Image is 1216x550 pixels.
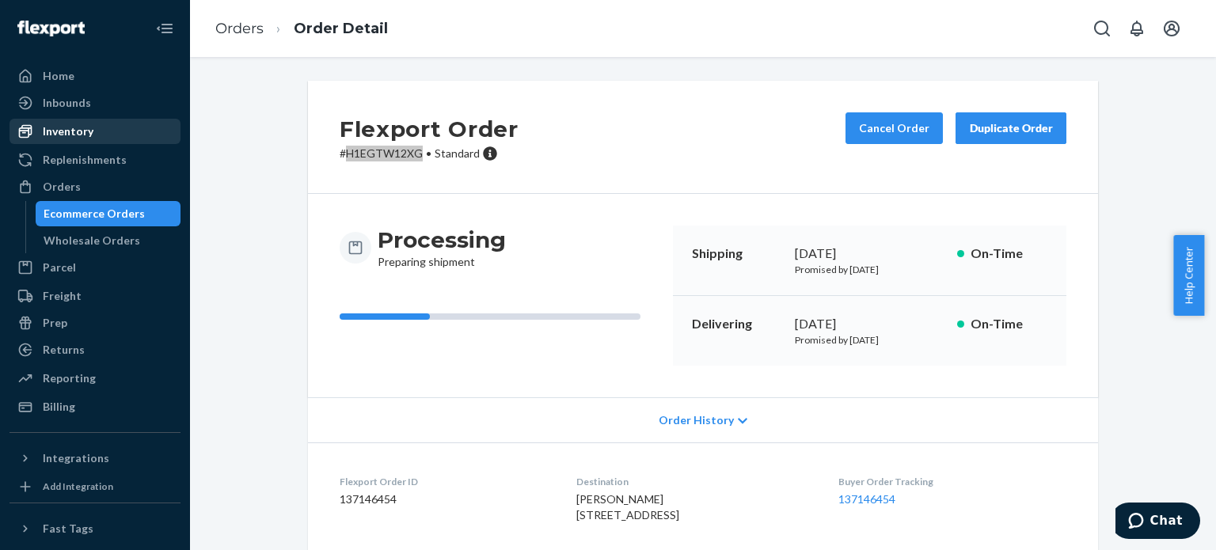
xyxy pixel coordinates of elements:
[9,516,180,541] button: Fast Tags
[971,315,1047,333] p: On-Time
[9,283,180,309] a: Freight
[44,233,140,248] div: Wholesale Orders
[9,90,180,116] a: Inbounds
[9,477,180,496] a: Add Integration
[378,226,506,270] div: Preparing shipment
[692,315,782,333] p: Delivering
[659,412,734,428] span: Order History
[43,450,109,466] div: Integrations
[43,370,96,386] div: Reporting
[43,179,81,195] div: Orders
[43,480,113,493] div: Add Integration
[43,260,76,275] div: Parcel
[795,263,944,276] p: Promised by [DATE]
[1115,503,1200,542] iframe: Opens a widget where you can chat to one of our agents
[340,475,551,488] dt: Flexport Order ID
[43,399,75,415] div: Billing
[43,288,82,304] div: Freight
[215,20,264,37] a: Orders
[576,492,679,522] span: [PERSON_NAME] [STREET_ADDRESS]
[9,446,180,471] button: Integrations
[1156,13,1187,44] button: Open account menu
[692,245,782,263] p: Shipping
[795,315,944,333] div: [DATE]
[1121,13,1153,44] button: Open notifications
[9,337,180,362] a: Returns
[838,475,1066,488] dt: Buyer Order Tracking
[203,6,401,52] ol: breadcrumbs
[435,146,480,160] span: Standard
[378,226,506,254] h3: Processing
[838,492,895,506] a: 137146454
[17,21,85,36] img: Flexport logo
[340,146,519,161] p: # H1EGTW12XG
[9,119,180,144] a: Inventory
[956,112,1066,144] button: Duplicate Order
[36,228,181,253] a: Wholesale Orders
[43,123,93,139] div: Inventory
[426,146,431,160] span: •
[149,13,180,44] button: Close Navigation
[340,112,519,146] h2: Flexport Order
[36,201,181,226] a: Ecommerce Orders
[9,63,180,89] a: Home
[845,112,943,144] button: Cancel Order
[576,475,812,488] dt: Destination
[9,310,180,336] a: Prep
[969,120,1053,136] div: Duplicate Order
[1086,13,1118,44] button: Open Search Box
[43,315,67,331] div: Prep
[9,255,180,280] a: Parcel
[795,333,944,347] p: Promised by [DATE]
[9,174,180,199] a: Orders
[971,245,1047,263] p: On-Time
[795,245,944,263] div: [DATE]
[43,521,93,537] div: Fast Tags
[1173,235,1204,316] button: Help Center
[9,147,180,173] a: Replenishments
[9,394,180,419] a: Billing
[44,206,145,222] div: Ecommerce Orders
[43,152,127,168] div: Replenishments
[294,20,388,37] a: Order Detail
[43,342,85,358] div: Returns
[43,95,91,111] div: Inbounds
[43,68,74,84] div: Home
[9,366,180,391] a: Reporting
[340,491,551,507] dd: 137146454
